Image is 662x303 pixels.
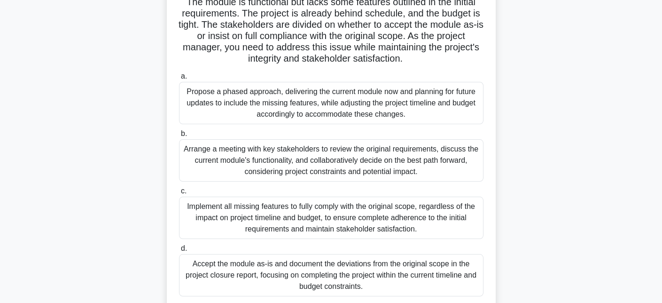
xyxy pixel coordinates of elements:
[181,129,187,137] span: b.
[179,197,483,239] div: Implement all missing features to fully comply with the original scope, regardless of the impact ...
[181,72,187,80] span: a.
[181,244,187,252] span: d.
[179,139,483,182] div: Arrange a meeting with key stakeholders to review the original requirements, discuss the current ...
[181,187,187,195] span: c.
[179,82,483,124] div: Propose a phased approach, delivering the current module now and planning for future updates to i...
[179,254,483,296] div: Accept the module as-is and document the deviations from the original scope in the project closur...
